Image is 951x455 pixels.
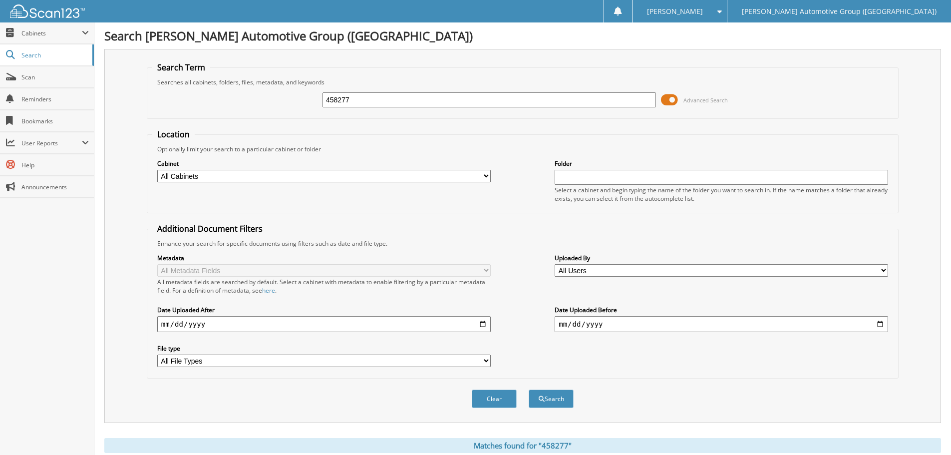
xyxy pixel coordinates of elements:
[647,8,703,14] span: [PERSON_NAME]
[21,95,89,103] span: Reminders
[152,62,210,73] legend: Search Term
[10,4,85,18] img: scan123-logo-white.svg
[529,390,574,408] button: Search
[157,278,491,295] div: All metadata fields are searched by default. Select a cabinet with metadata to enable filtering b...
[555,306,888,314] label: Date Uploaded Before
[152,239,893,248] div: Enhance your search for specific documents using filters such as date and file type.
[157,306,491,314] label: Date Uploaded After
[21,183,89,191] span: Announcements
[157,254,491,262] label: Metadata
[21,117,89,125] span: Bookmarks
[152,129,195,140] legend: Location
[157,344,491,353] label: File type
[21,51,87,59] span: Search
[555,159,888,168] label: Folder
[472,390,517,408] button: Clear
[262,286,275,295] a: here
[21,73,89,81] span: Scan
[21,161,89,169] span: Help
[555,254,888,262] label: Uploaded By
[157,159,491,168] label: Cabinet
[742,8,937,14] span: [PERSON_NAME] Automotive Group ([GEOGRAPHIC_DATA])
[152,145,893,153] div: Optionally limit your search to a particular cabinet or folder
[555,186,888,203] div: Select a cabinet and begin typing the name of the folder you want to search in. If the name match...
[104,27,941,44] h1: Search [PERSON_NAME] Automotive Group ([GEOGRAPHIC_DATA])
[157,316,491,332] input: start
[555,316,888,332] input: end
[21,29,82,37] span: Cabinets
[152,78,893,86] div: Searches all cabinets, folders, files, metadata, and keywords
[152,223,268,234] legend: Additional Document Filters
[683,96,728,104] span: Advanced Search
[21,139,82,147] span: User Reports
[104,438,941,453] div: Matches found for "458277"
